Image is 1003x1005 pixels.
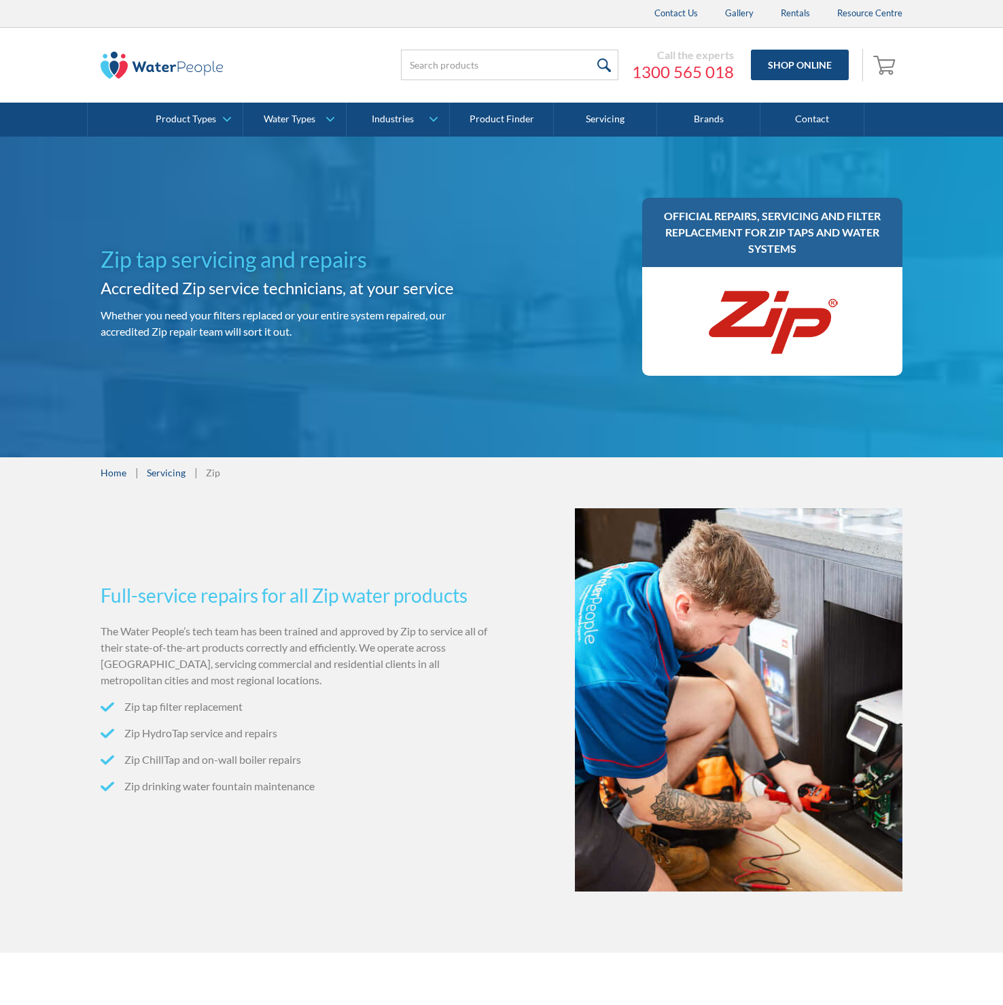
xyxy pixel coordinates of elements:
a: Industries [347,103,449,137]
div: Zip [206,465,220,480]
li: Zip drinking water fountain maintenance [101,778,496,794]
img: The Water People [101,52,223,79]
a: 1300 565 018 [632,62,734,82]
a: Open empty cart [870,49,902,82]
a: Servicing [147,465,186,480]
h3: Full-service repairs for all Zip water products [101,581,496,610]
div: Industries [372,113,414,125]
div: Call the experts [632,48,734,62]
a: Product Finder [450,103,553,137]
h1: Zip tap servicing and repairs [101,243,496,276]
img: shopping cart [873,54,899,75]
img: Technician installing a Zip tap [575,508,902,892]
a: Servicing [554,103,657,137]
li: Zip HydroTap service and repairs [101,725,496,741]
input: Search products [401,50,618,80]
p: The Water People’s tech team has been trained and approved by Zip to service all of their state-o... [101,623,496,688]
a: Brands [657,103,760,137]
div: | [133,464,140,480]
a: Water Types [243,103,346,137]
a: Product Types [139,103,242,137]
div: | [192,464,199,480]
li: Zip ChillTap and on-wall boiler repairs [101,752,496,768]
li: Zip tap filter replacement [101,699,496,715]
h2: Accredited Zip service technicians, at your service [101,276,496,300]
a: Contact [760,103,864,137]
h3: Official repairs, servicing and filter replacement for Zip taps and water systems [656,208,889,257]
div: Product Types [156,113,216,125]
p: Whether you need your filters replaced or your entire system repaired, our accredited Zip repair ... [101,307,496,340]
div: Water Types [264,113,315,125]
a: Shop Online [751,50,849,80]
a: Home [101,465,126,480]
